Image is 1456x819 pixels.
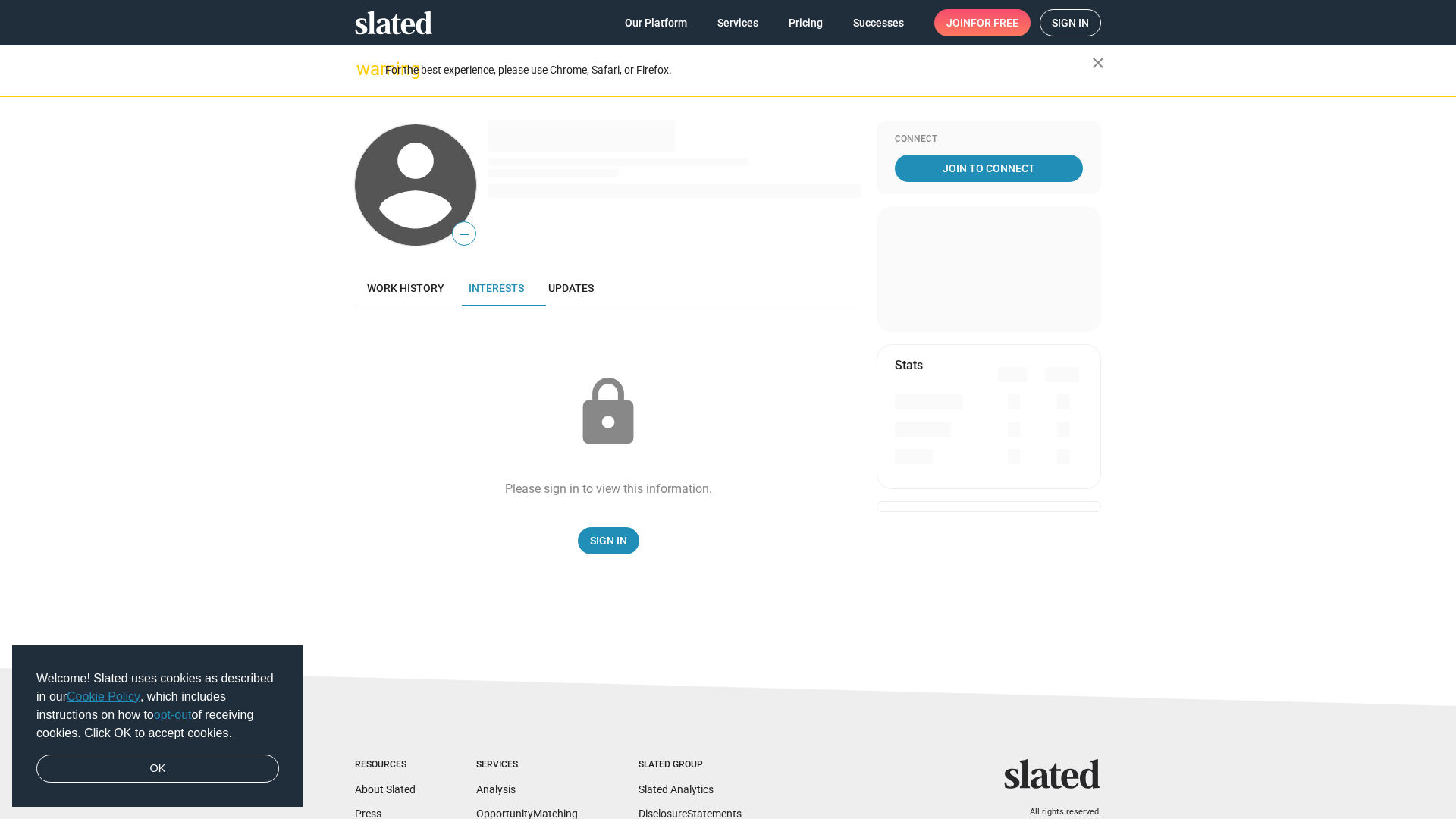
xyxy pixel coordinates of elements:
mat-icon: warning [356,60,375,78]
mat-card-title: Stats [895,357,923,373]
mat-icon: close [1089,54,1107,72]
span: Work history [367,282,444,294]
div: cookieconsent [12,645,303,808]
div: Slated Group [639,759,742,771]
a: opt-out [154,708,192,721]
span: — [453,224,475,244]
a: Cookie Policy [67,690,140,703]
a: About Slated [355,783,416,795]
span: Sign in [1052,10,1089,36]
span: Pricing [789,9,823,36]
div: Please sign in to view this information. [505,481,712,497]
span: Updates [548,282,594,294]
span: Sign In [590,527,627,554]
span: Successes [853,9,904,36]
span: Join [946,9,1018,36]
a: Joinfor free [934,9,1031,36]
span: for free [971,9,1018,36]
span: Welcome! Slated uses cookies as described in our , which includes instructions on how to of recei... [36,670,279,742]
div: Resources [355,759,416,771]
a: Services [705,9,770,36]
a: dismiss cookie message [36,755,279,783]
a: Successes [841,9,916,36]
span: Services [717,9,758,36]
a: Sign In [578,527,639,554]
a: Pricing [777,9,835,36]
span: Interests [469,282,524,294]
div: Services [476,759,578,771]
a: Join To Connect [895,155,1083,182]
a: Sign in [1040,9,1101,36]
a: Analysis [476,783,516,795]
span: Our Platform [625,9,687,36]
a: Work history [355,270,457,306]
div: For the best experience, please use Chrome, Safari, or Firefox. [385,60,1092,80]
div: Connect [895,133,1083,146]
a: Our Platform [613,9,699,36]
a: Slated Analytics [639,783,714,795]
a: Updates [536,270,606,306]
mat-icon: lock [570,375,646,450]
span: Join To Connect [898,155,1080,182]
a: Interests [457,270,536,306]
